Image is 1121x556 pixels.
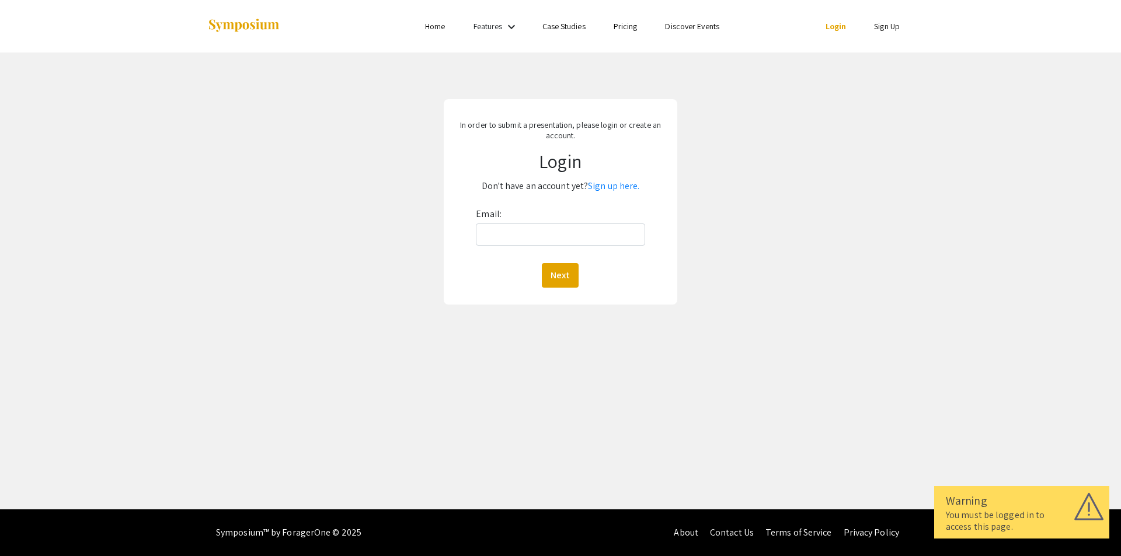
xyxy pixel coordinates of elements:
[425,21,445,32] a: Home
[455,120,666,141] p: In order to submit a presentation, please login or create an account.
[207,18,280,34] img: Symposium by ForagerOne
[765,526,832,538] a: Terms of Service
[874,21,900,32] a: Sign Up
[844,526,899,538] a: Privacy Policy
[710,526,754,538] a: Contact Us
[588,180,639,192] a: Sign up here.
[476,205,502,223] label: Email:
[455,150,666,172] h1: Login
[504,20,518,34] mat-icon: Expand Features list
[946,492,1098,509] div: Warning
[542,21,586,32] a: Case Studies
[542,263,579,288] button: Next
[674,526,698,538] a: About
[216,509,361,556] div: Symposium™ by ForagerOne © 2025
[474,21,503,32] a: Features
[455,177,666,195] p: Don't have an account yet?
[946,509,1098,533] div: You must be logged in to access this page.
[614,21,638,32] a: Pricing
[665,21,719,32] a: Discover Events
[826,21,847,32] a: Login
